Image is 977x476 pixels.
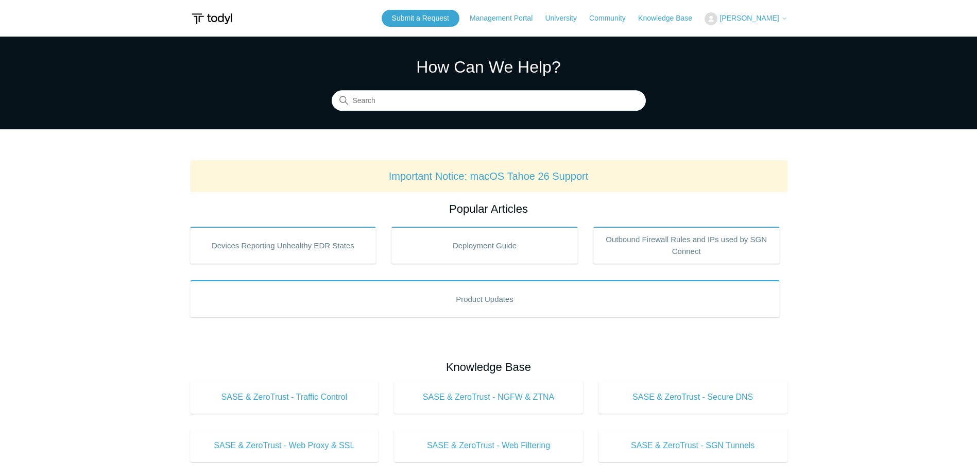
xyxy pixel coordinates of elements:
h1: How Can We Help? [332,55,646,79]
h2: Popular Articles [190,200,787,217]
a: Submit a Request [382,10,459,27]
a: Management Portal [470,13,543,24]
a: SASE & ZeroTrust - SGN Tunnels [598,429,787,462]
a: SASE & ZeroTrust - Web Proxy & SSL [190,429,379,462]
span: SASE & ZeroTrust - Web Filtering [409,439,568,452]
span: [PERSON_NAME] [719,14,779,22]
a: Product Updates [190,280,780,317]
span: SASE & ZeroTrust - SGN Tunnels [614,439,772,452]
span: SASE & ZeroTrust - Web Proxy & SSL [205,439,364,452]
span: SASE & ZeroTrust - Secure DNS [614,391,772,403]
button: [PERSON_NAME] [705,12,787,25]
span: SASE & ZeroTrust - NGFW & ZTNA [409,391,568,403]
a: SASE & ZeroTrust - Secure DNS [598,381,787,414]
a: Deployment Guide [391,227,578,264]
a: SASE & ZeroTrust - Web Filtering [394,429,583,462]
span: SASE & ZeroTrust - Traffic Control [205,391,364,403]
img: Todyl Support Center Help Center home page [190,9,234,28]
a: Devices Reporting Unhealthy EDR States [190,227,376,264]
a: University [545,13,587,24]
input: Search [332,91,646,111]
a: Important Notice: macOS Tahoe 26 Support [389,171,589,182]
a: Knowledge Base [638,13,702,24]
h2: Knowledge Base [190,359,787,376]
a: SASE & ZeroTrust - Traffic Control [190,381,379,414]
a: SASE & ZeroTrust - NGFW & ZTNA [394,381,583,414]
a: Outbound Firewall Rules and IPs used by SGN Connect [593,227,780,264]
a: Community [589,13,636,24]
